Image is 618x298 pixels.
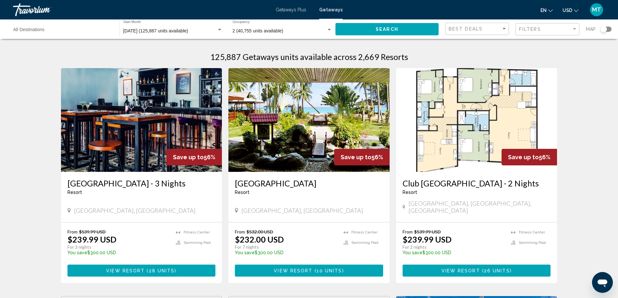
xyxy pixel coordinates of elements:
[61,68,222,172] img: S362O01X.jpg
[480,268,512,273] span: ( )
[67,250,170,255] p: $300.00 USD
[312,268,344,273] span: ( )
[67,244,170,250] p: For 3 nights
[351,230,378,234] span: Fitness Center
[449,26,483,31] span: Best Deals
[515,23,579,36] button: Filter
[235,234,284,244] p: $232.00 USD
[592,6,601,13] span: MT
[233,28,283,33] span: 2 (40,755 units available)
[319,7,343,12] a: Getaways
[235,178,383,188] a: [GEOGRAPHIC_DATA]
[519,230,545,234] span: Fitness Center
[276,7,306,12] a: Getaways Plus
[149,268,175,273] span: 28 units
[145,268,176,273] span: ( )
[403,234,452,244] p: $239.99 USD
[235,244,337,250] p: For 7 nights
[540,8,547,13] span: en
[67,229,78,234] span: From
[414,229,441,234] span: $539.99 USD
[235,250,337,255] p: $300.00 USD
[13,3,269,16] a: Travorium
[67,250,87,255] span: You save
[403,244,505,250] p: For 2 nights
[67,190,82,195] span: Resort
[403,229,413,234] span: From
[173,154,204,161] span: Save up to
[563,8,572,13] span: USD
[540,6,553,15] button: Change language
[235,190,249,195] span: Resort
[247,229,273,234] span: $532.00 USD
[210,52,408,62] h1: 125,887 Getaways units available across 2,669 Resorts
[79,229,106,234] span: $539.99 USD
[588,3,605,17] button: User Menu
[235,265,383,277] button: View Resort(10 units)
[67,265,216,277] button: View Resort(28 units)
[403,250,422,255] span: You save
[241,207,363,214] span: [GEOGRAPHIC_DATA], [GEOGRAPHIC_DATA]
[166,149,222,165] div: 56%
[408,200,551,214] span: [GEOGRAPHIC_DATA], [GEOGRAPHIC_DATA], [GEOGRAPHIC_DATA]
[508,154,539,161] span: Save up to
[184,230,210,234] span: Fitness Center
[317,268,342,273] span: 10 units
[592,272,613,293] iframe: Button to launch messaging window
[484,268,510,273] span: 26 units
[376,27,398,32] span: Search
[502,149,557,165] div: 56%
[67,234,116,244] p: $239.99 USD
[67,178,216,188] a: [GEOGRAPHIC_DATA] - 3 Nights
[519,27,541,32] span: Filters
[334,149,390,165] div: 56%
[123,28,188,33] span: [DATE] (125,887 units available)
[442,268,480,273] span: View Resort
[519,241,546,245] span: Swimming Pool
[228,68,390,172] img: 2864O01X.jpg
[235,250,255,255] span: You save
[586,25,596,34] span: Map
[74,207,196,214] span: [GEOGRAPHIC_DATA], [GEOGRAPHIC_DATA]
[563,6,578,15] button: Change currency
[335,23,439,35] button: Search
[235,229,245,234] span: From
[403,190,417,195] span: Resort
[403,250,505,255] p: $300.00 USD
[184,241,211,245] span: Swimming Pool
[274,268,312,273] span: View Resort
[403,178,551,188] a: Club [GEOGRAPHIC_DATA] - 2 Nights
[106,268,145,273] span: View Resort
[351,241,378,245] span: Swimming Pool
[341,154,371,161] span: Save up to
[403,265,551,277] button: View Resort(26 units)
[396,68,557,172] img: 3990F01X.jpg
[449,26,507,32] mat-select: Sort by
